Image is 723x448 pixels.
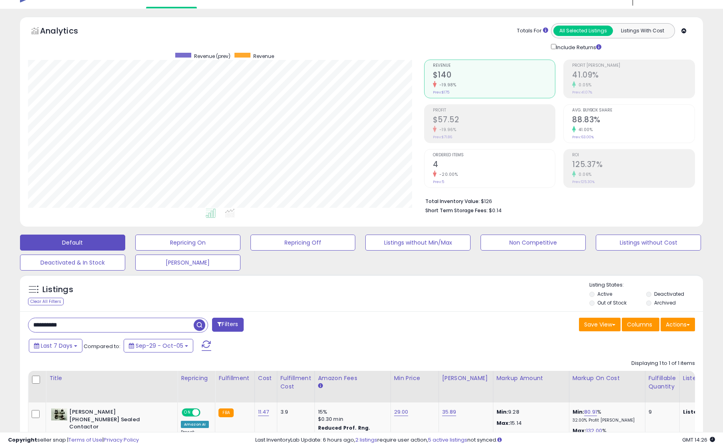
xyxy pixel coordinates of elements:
div: Title [49,374,174,382]
a: 2 listings [355,436,377,444]
div: Repricing [181,374,212,382]
span: OFF [199,409,212,416]
h2: 88.83% [572,115,695,126]
small: Prev: 63.00% [572,135,594,139]
button: Listings With Cost [613,26,672,36]
button: Non Competitive [481,235,586,251]
span: Columns [627,321,652,329]
p: Listing States: [589,281,703,289]
div: Clear All Filters [28,298,64,305]
div: Displaying 1 to 1 of 1 items [631,360,695,367]
small: 0.05% [576,82,592,88]
h2: $57.52 [433,115,555,126]
b: Total Inventory Value: [425,198,480,205]
span: Avg. Buybox Share [572,108,695,113]
h5: Analytics [40,25,94,38]
span: Ordered Items [433,153,555,157]
li: $126 [425,196,689,205]
b: Listed Price: [683,408,719,416]
small: 0.06% [576,171,592,177]
div: % [573,408,639,423]
img: 4148ixPQGXL._SL40_.jpg [51,408,67,420]
span: Revenue (prev) [194,53,230,60]
div: $0.30 min [318,416,385,423]
button: Columns [622,318,659,331]
small: -19.98% [437,82,457,88]
span: Revenue [253,53,274,60]
b: Short Term Storage Fees: [425,207,488,214]
div: Include Returns [545,42,611,52]
div: Fulfillment Cost [280,374,311,391]
p: 32.00% Profit [PERSON_NAME] [573,418,639,423]
small: Prev: 5 [433,179,444,184]
button: Listings without Cost [596,235,701,251]
small: -20.00% [437,171,458,177]
a: 80.91 [584,408,597,416]
span: Revenue [433,64,555,68]
h2: $140 [433,70,555,81]
label: Active [597,291,612,297]
small: 41.00% [576,127,593,133]
div: Fulfillable Quantity [649,374,676,391]
div: Last InventoryLab Update: 6 hours ago, require user action, not synced. [255,436,715,444]
div: 15% [318,408,385,416]
small: Prev: 41.07% [572,90,592,95]
span: Last 7 Days [41,342,72,350]
b: [PERSON_NAME] [PHONE_NUMBER] Sealed Contactor [69,408,166,433]
h2: 41.09% [572,70,695,81]
a: Terms of Use [68,436,102,444]
button: Filters [212,318,243,332]
small: Prev: $175 [433,90,449,95]
div: Totals For [517,27,548,35]
div: [PERSON_NAME] [442,374,490,382]
div: Amazon Fees [318,374,387,382]
strong: Max: [497,419,511,427]
h2: 4 [433,160,555,171]
div: Min Price [394,374,435,382]
button: Repricing Off [250,235,356,251]
div: 9 [649,408,673,416]
button: All Selected Listings [553,26,613,36]
div: 3.9 [280,408,308,416]
button: Repricing On [135,235,240,251]
small: -19.96% [437,127,457,133]
span: $0.14 [489,207,502,214]
div: Markup Amount [497,374,566,382]
label: Deactivated [654,291,684,297]
span: 2025-10-13 14:26 GMT [682,436,715,444]
b: Min: [573,408,585,416]
small: FBA [218,408,233,417]
button: Listings without Min/Max [365,235,471,251]
p: 9.28 [497,408,563,416]
span: ON [182,409,192,416]
button: Default [20,235,125,251]
span: ROI [572,153,695,157]
span: Profit [PERSON_NAME] [572,64,695,68]
button: [PERSON_NAME] [135,255,240,271]
a: 11.47 [258,408,269,416]
span: Profit [433,108,555,113]
label: Archived [654,299,676,306]
small: Amazon Fees. [318,382,323,390]
a: 5 active listings [428,436,467,444]
th: The percentage added to the cost of goods (COGS) that forms the calculator for Min & Max prices. [569,371,645,402]
div: seller snap | | [8,436,139,444]
button: Sep-29 - Oct-05 [124,339,193,352]
div: Fulfillment [218,374,251,382]
button: Actions [661,318,695,331]
strong: Copyright [8,436,37,444]
strong: Min: [497,408,509,416]
div: Amazon AI [181,421,209,428]
button: Save View [579,318,621,331]
label: Out of Stock [597,299,627,306]
div: Cost [258,374,274,382]
a: Privacy Policy [104,436,139,444]
small: Prev: $71.86 [433,135,452,139]
p: 15.14 [497,420,563,427]
button: Deactivated & In Stock [20,255,125,271]
a: 29.00 [394,408,409,416]
small: Prev: 125.30% [572,179,595,184]
a: 35.89 [442,408,457,416]
h5: Listings [42,284,73,295]
span: Compared to: [84,342,120,350]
